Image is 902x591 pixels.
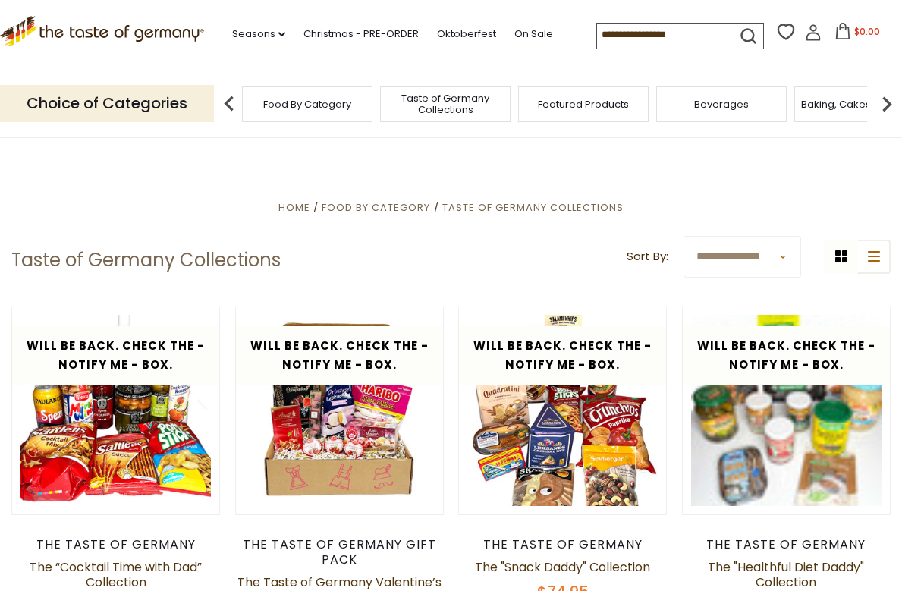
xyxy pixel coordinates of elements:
div: The Taste of Germany [682,537,891,552]
span: $0.00 [854,25,880,38]
a: Taste of Germany Collections [385,93,506,115]
a: Food By Category [263,99,351,110]
img: The “Cocktail Time with Dad” Collection [12,307,219,514]
a: Beverages [694,99,749,110]
a: Oktoberfest [437,26,496,42]
span: Will be back. Check the - Notify Me - Box. [473,338,652,373]
img: next arrow [872,89,902,119]
a: On Sale [514,26,553,42]
h1: Taste of Germany Collections [11,249,281,272]
img: The "Healthful Diet Daddy" Collection [683,307,890,514]
a: Featured Products [538,99,629,110]
span: Will be back. Check the - Notify Me - Box. [27,338,205,373]
div: The Taste of Germany Gift Pack [235,537,444,567]
a: Seasons [232,26,285,42]
span: Will be back. Check the - Notify Me - Box. [250,338,429,373]
img: The Taste of Germany Valentine’s Day Love Collection [236,307,443,514]
div: The Taste of Germany [458,537,667,552]
label: Sort By: [627,247,668,266]
span: Will be back. Check the - Notify Me - Box. [697,338,875,373]
button: $0.00 [825,23,889,46]
a: Taste of Germany Collections [442,200,624,215]
a: The “Cocktail Time with Dad” Collection [30,558,202,591]
img: The "Snack Daddy" Collection [459,307,666,514]
a: Christmas - PRE-ORDER [303,26,419,42]
div: The Taste of Germany [11,537,220,552]
img: previous arrow [214,89,244,119]
a: The "Healthful Diet Daddy" Collection [708,558,864,591]
a: The "Snack Daddy" Collection [475,558,650,576]
a: Home [278,200,310,215]
a: Food By Category [322,200,430,215]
